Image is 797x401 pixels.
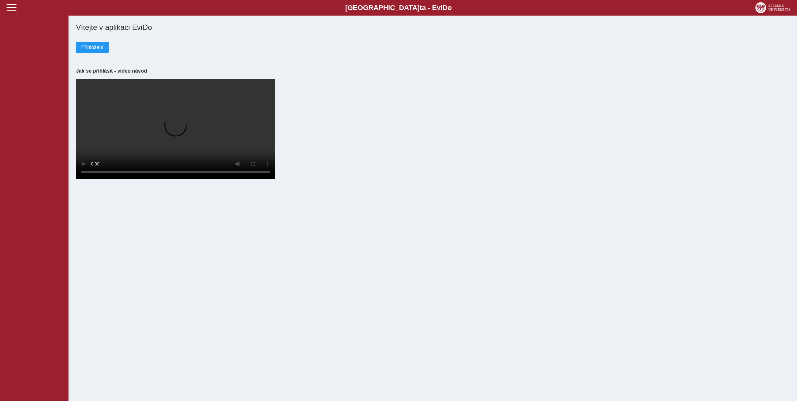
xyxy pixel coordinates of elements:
span: Přihlášení [81,45,103,50]
span: t [420,4,422,12]
h3: Jak se přihlásit - video návod [76,68,790,74]
span: o [448,4,452,12]
img: logo_web_su.png [755,2,790,13]
video: Your browser does not support the video tag. [76,79,275,179]
h1: Vítejte v aplikaci EviDo [76,23,790,32]
button: Přihlášení [76,42,109,53]
b: [GEOGRAPHIC_DATA] a - Evi [19,4,778,12]
span: D [442,4,447,12]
